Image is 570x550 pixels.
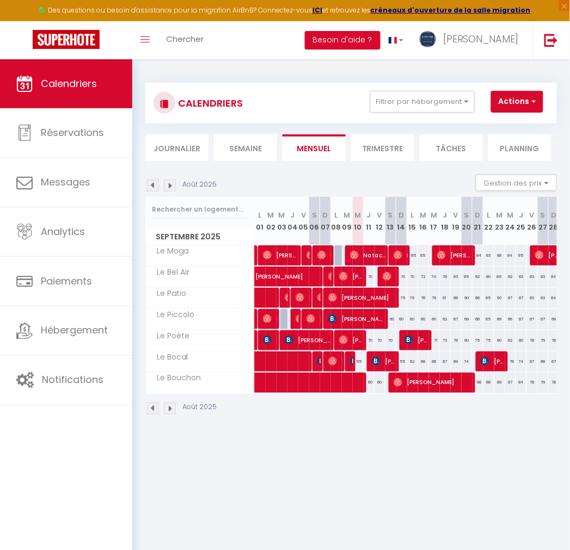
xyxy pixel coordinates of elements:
div: 65 [407,245,418,265]
span: Réservations [41,126,104,139]
th: 17 [429,197,440,245]
div: 66 [473,309,483,329]
div: 70 [364,330,375,350]
div: 62 [407,351,418,372]
span: [PERSON_NAME] [263,330,278,350]
div: 74 [516,351,527,372]
strong: ICI [312,5,322,15]
span: [PERSON_NAME] [339,330,365,350]
strong: créneaux d'ouverture de la salle migration [371,5,531,15]
li: Journalier [145,134,209,161]
th: 16 [418,197,429,245]
span: [PERSON_NAME] [328,308,387,329]
th: 18 [440,197,451,245]
div: 66 [505,309,516,329]
h3: CALENDRIERS [175,91,243,115]
abbr: J [367,210,371,220]
button: Ouvrir le widget de chat LiveChat [9,4,41,37]
div: 76 [418,288,429,308]
abbr: D [399,210,404,220]
div: 69 [494,309,505,329]
th: 25 [516,197,527,245]
div: 87 [516,288,527,308]
div: 85 [462,267,473,287]
th: 12 [375,197,385,245]
span: Madiop GUEYE [317,351,321,372]
div: 60 [396,309,407,329]
span: [PERSON_NAME] [256,261,406,281]
th: 02 [266,197,277,245]
div: 69 [451,351,462,372]
div: 84 [473,245,483,265]
abbr: V [377,210,382,220]
abbr: M [344,210,351,220]
li: Semaine [214,134,277,161]
span: [PERSON_NAME] [443,32,519,46]
span: [PERSON_NAME] [339,266,365,287]
div: 90 [462,288,473,308]
span: Chercher [166,33,204,45]
abbr: L [259,210,262,220]
div: 75 [483,330,494,350]
span: [PERSON_NAME] [307,245,310,265]
div: 73 [440,330,451,350]
th: 24 [505,197,516,245]
div: 83 [516,267,527,287]
div: 55 [396,351,407,372]
div: 84 [549,288,560,308]
p: Août 2025 [182,403,217,413]
span: Septembre 2025 [146,229,254,245]
abbr: M [420,210,427,220]
abbr: D [551,210,557,220]
a: ... [PERSON_NAME] [412,21,533,59]
span: Le Poète [148,330,193,342]
span: [PERSON_NAME] [307,308,321,329]
abbr: V [453,210,458,220]
div: 74 [429,267,440,287]
div: 70 [375,330,385,350]
th: 28 [549,197,560,245]
abbr: J [519,210,524,220]
button: Actions [491,91,543,113]
div: 60 [407,309,418,329]
span: Le Piccolo [148,309,198,321]
div: 80 [462,330,473,350]
abbr: L [335,210,338,220]
th: 13 [385,197,396,245]
div: 67 [527,351,538,372]
div: 67 [451,309,462,329]
th: 20 [462,197,473,245]
th: 09 [342,197,353,245]
span: Calendriers [41,77,97,90]
th: 14 [396,197,407,245]
span: [PERSON_NAME] [328,266,332,287]
div: 83 [527,288,538,308]
div: 83 [538,267,549,287]
span: [PERSON_NAME] [317,245,332,265]
div: 66 [418,351,429,372]
div: 82 [505,330,516,350]
span: Le Patio [148,288,189,300]
span: [PERSON_NAME] [263,308,278,329]
div: 70 [385,330,396,350]
div: 84 [549,267,560,287]
div: 78 [451,330,462,350]
div: 85 [494,267,505,287]
div: 67 [538,309,549,329]
a: Chercher [158,21,212,59]
th: 21 [473,197,483,245]
span: Le Bocal [148,351,191,363]
th: 22 [483,197,494,245]
div: 84 [505,245,516,265]
p: Août 2025 [182,180,217,190]
abbr: L [411,210,414,220]
img: logout [544,33,558,47]
span: Messages [41,175,90,189]
div: 76 [505,351,516,372]
button: Gestion des prix [476,175,557,191]
div: 85 [516,245,527,265]
span: [PERSON_NAME] [372,351,397,372]
div: 80 [494,330,505,350]
abbr: M [279,210,285,220]
li: Planning [488,134,551,161]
